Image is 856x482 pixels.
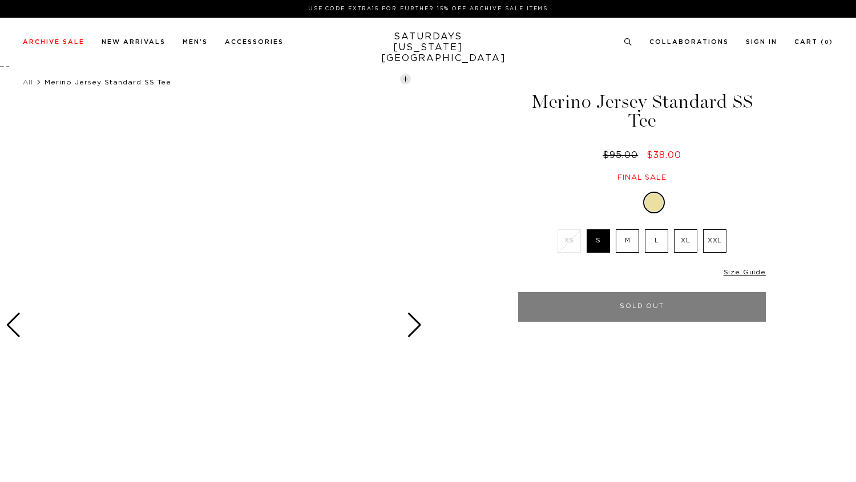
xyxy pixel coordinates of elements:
[746,39,777,45] a: Sign In
[516,173,768,183] div: Final sale
[23,39,84,45] a: Archive Sale
[703,229,726,253] label: XXL
[225,39,284,45] a: Accessories
[183,39,208,45] a: Men's
[45,79,171,86] span: Merino Jersey Standard SS Tee
[649,39,729,45] a: Collaborations
[603,151,643,160] del: $95.00
[825,40,829,45] small: 0
[647,151,681,160] span: $38.00
[381,31,475,64] a: SATURDAYS[US_STATE][GEOGRAPHIC_DATA]
[674,229,697,253] label: XL
[616,229,639,253] label: M
[516,92,768,130] h1: Merino Jersey Standard SS Tee
[102,39,165,45] a: New Arrivals
[23,79,33,86] a: All
[724,269,766,276] a: Size Guide
[794,39,833,45] a: Cart (0)
[587,229,610,253] label: S
[27,5,829,13] p: Use Code EXTRA15 for Further 15% Off Archive Sale Items
[645,229,668,253] label: L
